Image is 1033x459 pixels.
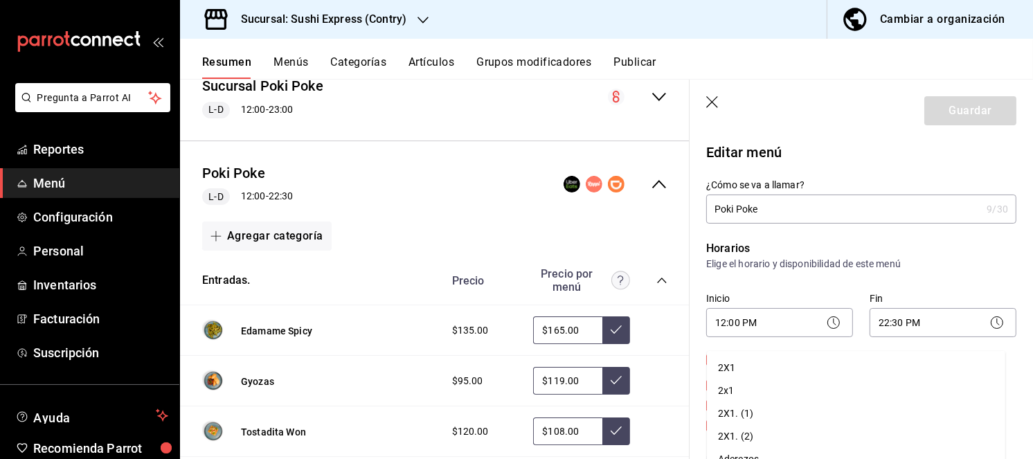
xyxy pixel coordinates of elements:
[241,324,312,338] button: Edamame Spicy
[202,222,332,251] button: Agregar categoría
[180,65,690,129] div: collapse-menu-row
[706,142,1016,163] p: Editar menú
[533,316,602,344] input: Sin ajuste
[613,55,656,79] button: Publicar
[241,375,274,388] button: Gyozas
[202,55,251,79] button: Resumen
[37,91,149,105] span: Pregunta a Parrot AI
[707,402,1005,425] li: 2X1. (1)
[870,294,1016,304] label: Fin
[180,152,690,217] div: collapse-menu-row
[656,275,667,286] button: collapse-category-row
[707,379,1005,402] li: 2x1
[33,174,168,192] span: Menú
[202,102,323,118] div: 12:00 - 23:00
[241,425,306,439] button: Tostadita Won
[33,343,168,362] span: Suscripción
[33,140,168,159] span: Reportes
[331,55,387,79] button: Categorías
[706,308,853,337] div: 12:00 PM
[202,273,251,289] button: Entradas.
[533,267,630,294] div: Precio por menú
[707,357,1005,379] li: 2X1
[202,55,1033,79] div: navigation tabs
[438,274,527,287] div: Precio
[706,181,1016,190] label: ¿Cómo se va a llamar?
[203,190,228,204] span: L-D
[870,308,1016,337] div: 22:30 PM
[10,100,170,115] a: Pregunta a Parrot AI
[202,188,293,205] div: 12:00 - 22:30
[202,76,323,96] button: Sucursal Poki Poke
[533,417,602,445] input: Sin ajuste
[476,55,591,79] button: Grupos modificadores
[408,55,454,79] button: Artículos
[152,36,163,47] button: open_drawer_menu
[33,439,168,458] span: Recomienda Parrot
[33,276,168,294] span: Inventarios
[880,10,1005,29] div: Cambiar a organización
[202,420,224,442] img: Preview
[707,425,1005,448] li: 2X1. (2)
[452,323,489,338] span: $135.00
[203,102,228,117] span: L-D
[987,202,1008,216] div: 9 /30
[706,294,853,304] label: Inicio
[230,11,406,28] h3: Sucursal: Sushi Express (Contry)
[202,163,265,183] button: Poki Poke
[273,55,308,79] button: Menús
[452,374,483,388] span: $95.00
[706,240,1016,257] p: Horarios
[533,367,602,395] input: Sin ajuste
[33,242,168,260] span: Personal
[33,208,168,226] span: Configuración
[33,309,168,328] span: Facturación
[452,424,489,439] span: $120.00
[33,407,150,424] span: Ayuda
[202,319,224,341] img: Preview
[706,257,1016,271] p: Elige el horario y disponibilidad de este menú
[202,370,224,392] img: Preview
[15,83,170,112] button: Pregunta a Parrot AI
